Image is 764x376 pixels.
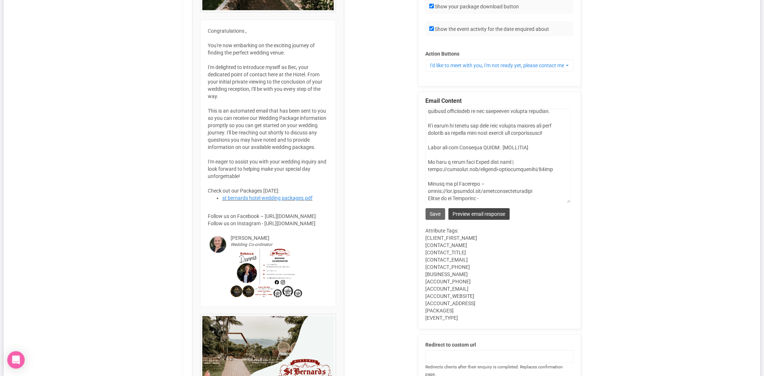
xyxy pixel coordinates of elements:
[200,20,336,307] div: Congratulations , You're now embarking on the exciting journey of finding the perfect wedding ven...
[208,234,228,254] img: open-uri20250213-2-1m688p0.png
[430,62,564,69] span: I'd like to meet with you, I'm not ready yet, please contact me later, I'd like to know more
[435,25,549,33] label: Show the event activity for the date enquired about
[222,195,313,201] a: st bernards hotel wedding packages.pdf
[449,208,510,220] button: Preview email response
[426,97,571,105] legend: Email Content
[426,50,574,57] label: Action Buttons
[435,3,519,10] label: Show your package download button
[426,59,574,72] button: I'd like to meet with you, I'm not ready yet, please contact me later, I'd like to know more
[231,242,272,247] i: Wedding Co-ordinator
[231,248,303,299] img: image.png
[426,341,574,348] label: Redirect to custom url
[426,208,445,220] input: Save
[426,109,571,203] textarea: Congratulations [CLIENT_FIRST_NAME], You're now embarking on the exciting journey of finding the ...
[426,227,574,322] div: Attribute Tags: [CLIENT_FIRST_NAME] [CONTACT_NAME] [CONTACT_TITLE] [CONTACT_EMAIL] [CONTACT_PHONE...
[7,351,25,369] div: Open Intercom Messenger
[231,234,269,242] div: [PERSON_NAME]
